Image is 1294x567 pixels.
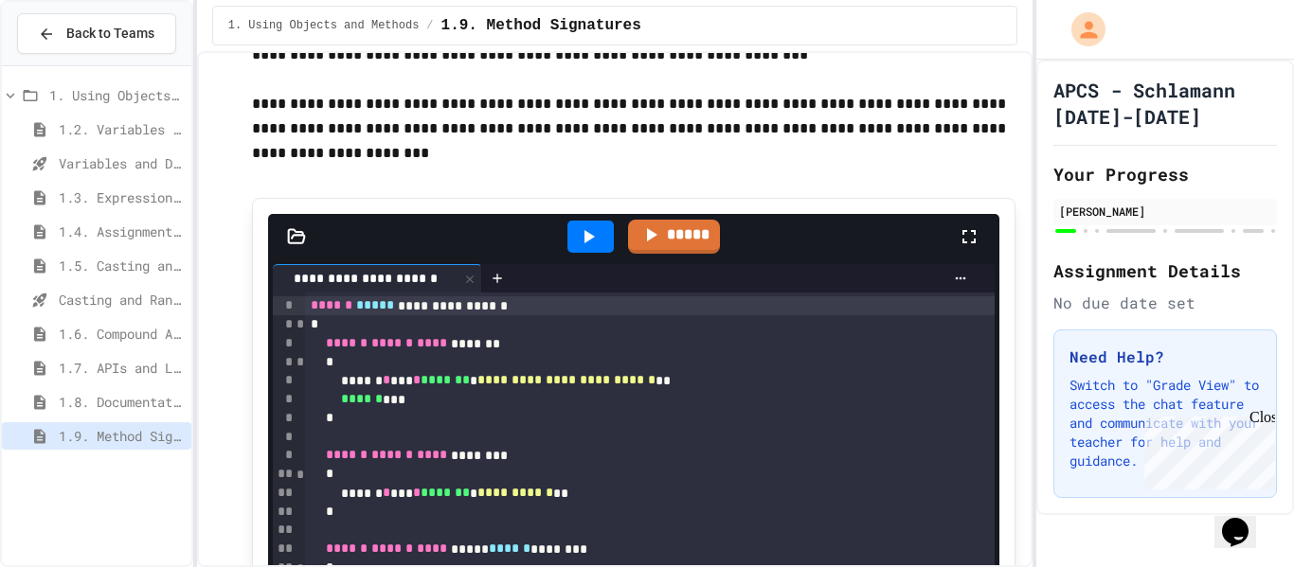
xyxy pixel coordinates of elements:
[59,290,184,310] span: Casting and Ranges of variables - Quiz
[1214,491,1275,548] iframe: chat widget
[59,221,184,241] span: 1.4. Assignment and Input
[1069,376,1261,470] p: Switch to "Grade View" to access the chat feature and communicate with your teacher for help and ...
[59,392,184,412] span: 1.8. Documentation with Comments and Preconditions
[17,13,176,54] button: Back to Teams
[228,18,420,33] span: 1. Using Objects and Methods
[1069,346,1261,368] h3: Need Help?
[59,324,184,344] span: 1.6. Compound Assignment Operators
[1053,77,1277,130] h1: APCS - Schlamann [DATE]-[DATE]
[1053,292,1277,314] div: No due date set
[1053,257,1277,284] h2: Assignment Details
[8,8,131,120] div: Chat with us now!Close
[1051,8,1110,51] div: My Account
[49,85,184,105] span: 1. Using Objects and Methods
[66,24,154,44] span: Back to Teams
[1059,203,1271,220] div: [PERSON_NAME]
[59,426,184,446] span: 1.9. Method Signatures
[1137,409,1275,489] iframe: chat widget
[1053,161,1277,187] h2: Your Progress
[59,187,184,207] span: 1.3. Expressions and Output [New]
[59,358,184,378] span: 1.7. APIs and Libraries
[59,153,184,173] span: Variables and Data Types - Quiz
[59,256,184,275] span: 1.5. Casting and Ranges of Values
[59,119,184,139] span: 1.2. Variables and Data Types
[426,18,433,33] span: /
[441,14,641,37] span: 1.9. Method Signatures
